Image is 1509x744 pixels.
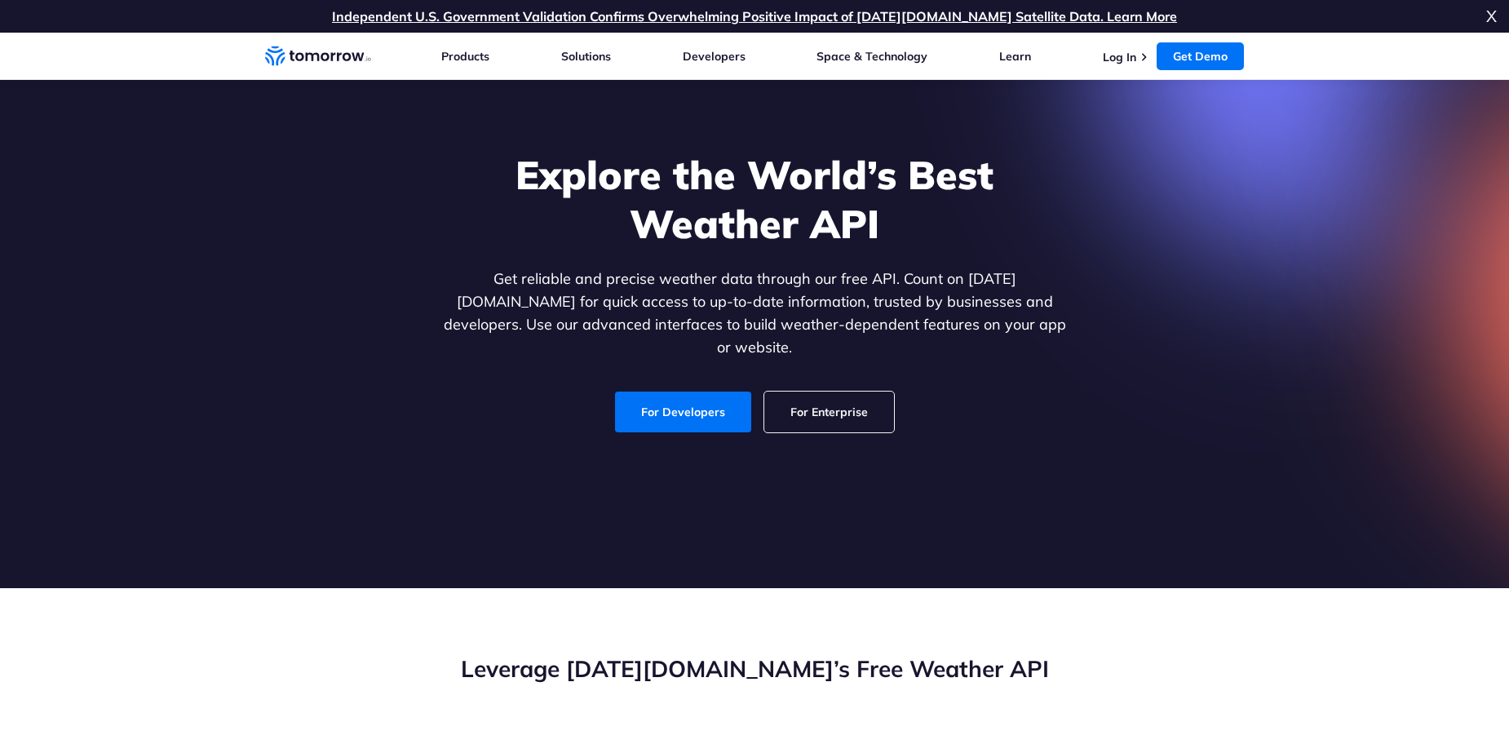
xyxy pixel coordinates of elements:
a: Independent U.S. Government Validation Confirms Overwhelming Positive Impact of [DATE][DOMAIN_NAM... [332,8,1177,24]
a: Home link [265,44,371,69]
a: Log In [1103,50,1136,64]
a: Products [441,49,489,64]
a: Solutions [561,49,611,64]
a: Space & Technology [816,49,927,64]
h1: Explore the World’s Best Weather API [440,150,1069,248]
a: Learn [999,49,1031,64]
p: Get reliable and precise weather data through our free API. Count on [DATE][DOMAIN_NAME] for quic... [440,268,1069,359]
a: Developers [683,49,746,64]
a: For Enterprise [764,392,894,432]
a: Get Demo [1157,42,1244,70]
h2: Leverage [DATE][DOMAIN_NAME]’s Free Weather API [265,653,1244,684]
a: For Developers [615,392,751,432]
